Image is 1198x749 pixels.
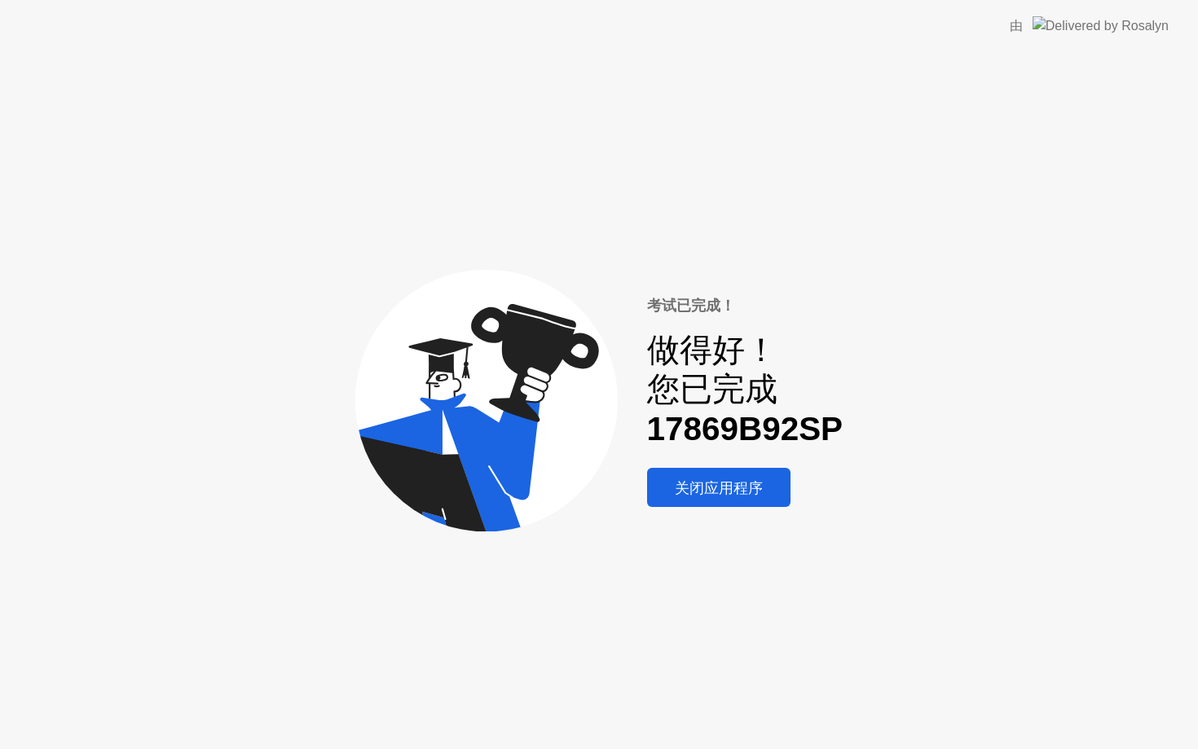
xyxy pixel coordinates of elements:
[1033,16,1169,35] img: Delivered by Rosalyn
[647,468,791,507] button: 关闭应用程序
[647,410,843,447] b: 17869B92SP
[647,330,843,449] div: 做得好！ 您已完成
[647,294,843,317] div: 考试已完成！
[652,478,786,498] div: 关闭应用程序
[1010,16,1023,36] div: 由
